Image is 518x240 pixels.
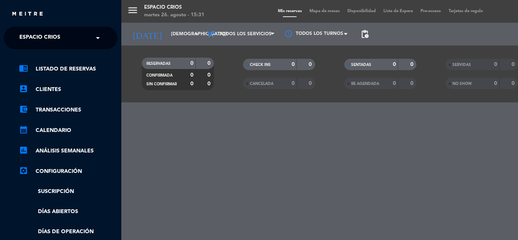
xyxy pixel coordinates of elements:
[19,187,118,196] a: Suscripción
[19,167,118,176] a: Configuración
[19,105,28,114] i: account_balance_wallet
[19,166,28,175] i: settings_applications
[19,207,118,216] a: Días abiertos
[19,64,28,73] i: chrome_reader_mode
[19,227,118,236] a: Días de Operación
[19,146,28,155] i: assessment
[19,84,28,93] i: account_box
[19,126,118,135] a: calendar_monthCalendario
[19,85,118,94] a: account_boxClientes
[11,11,44,17] img: MEITRE
[360,30,369,39] span: pending_actions
[19,125,28,134] i: calendar_month
[19,30,60,46] span: Espacio Crios
[19,146,118,155] a: assessmentANÁLISIS SEMANALES
[19,105,118,115] a: account_balance_walletTransacciones
[19,64,118,74] a: chrome_reader_modeListado de Reservas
